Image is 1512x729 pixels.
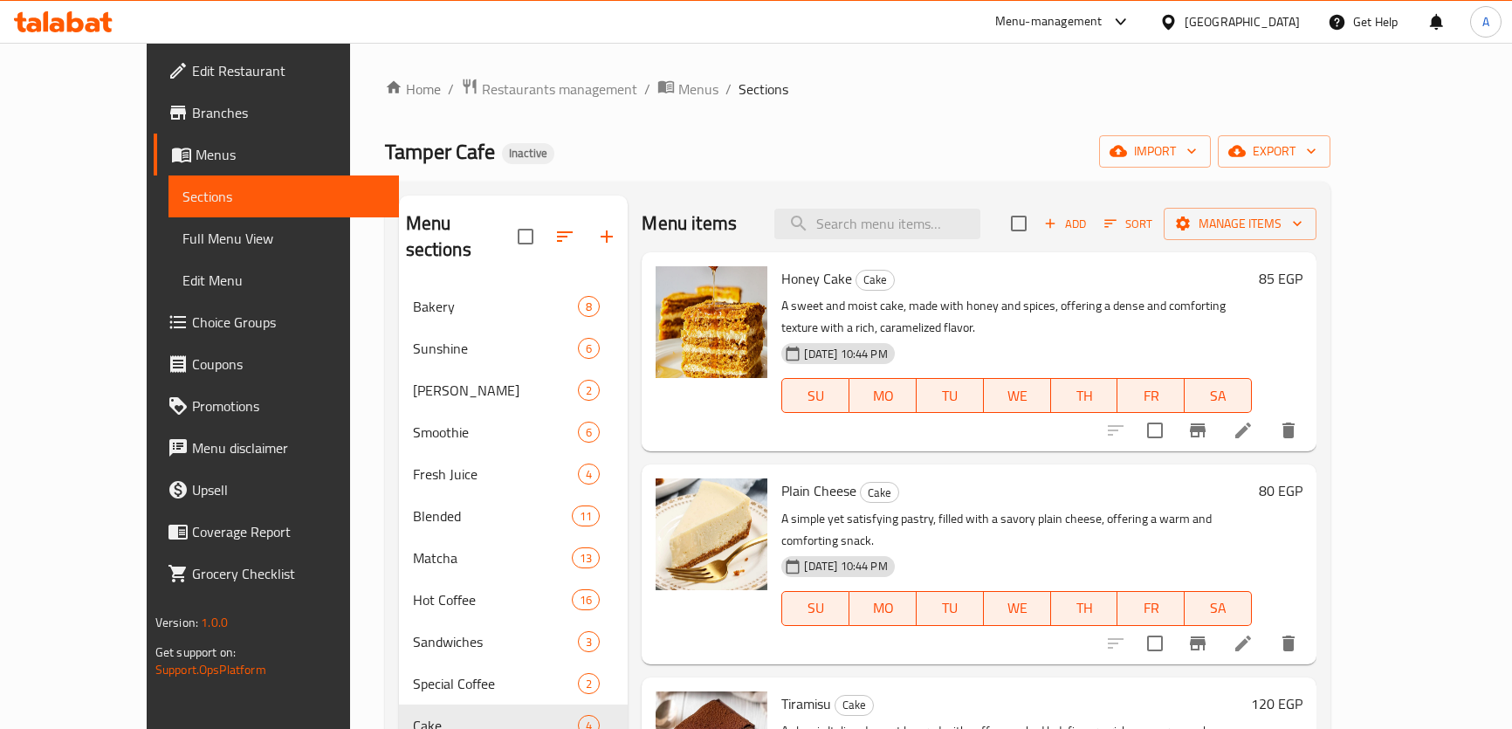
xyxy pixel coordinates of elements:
span: Inactive [502,146,554,161]
div: Bakery8 [399,285,629,327]
span: Restaurants management [482,79,637,100]
div: Cake [835,695,874,716]
a: Grocery Checklist [154,553,399,595]
div: Smoothie6 [399,411,629,453]
div: Sandwiches [413,631,579,652]
span: Blended [413,505,573,526]
div: Inactive [502,143,554,164]
a: Restaurants management [461,78,637,100]
button: delete [1268,409,1309,451]
button: TH [1051,591,1118,626]
span: Matcha [413,547,573,568]
span: TH [1058,595,1111,621]
span: 3 [579,634,599,650]
span: Bakery [413,296,579,317]
span: TU [924,595,977,621]
button: export [1218,135,1330,168]
span: WE [991,383,1044,409]
span: Cake [861,483,898,503]
span: Sections [739,79,788,100]
div: items [578,673,600,694]
span: Upsell [192,479,385,500]
button: TH [1051,378,1118,413]
span: Promotions [192,395,385,416]
div: Fresh Juice [413,464,579,485]
li: / [644,79,650,100]
a: Choice Groups [154,301,399,343]
a: Coverage Report [154,511,399,553]
button: WE [984,378,1051,413]
div: items [578,464,600,485]
span: SU [789,595,842,621]
span: Select to update [1137,625,1173,662]
h2: Menu items [642,210,737,237]
li: / [448,79,454,100]
div: [GEOGRAPHIC_DATA] [1185,12,1300,31]
span: 16 [573,592,599,609]
span: [PERSON_NAME] [413,380,579,401]
a: Menus [657,78,718,100]
div: Blended11 [399,495,629,537]
span: FR [1124,595,1178,621]
span: Branches [192,102,385,123]
button: delete [1268,622,1309,664]
span: Edit Restaurant [192,60,385,81]
a: Edit menu item [1233,420,1254,441]
span: TU [924,383,977,409]
div: Sunshine6 [399,327,629,369]
a: Upsell [154,469,399,511]
div: items [572,505,600,526]
a: Edit Menu [168,259,399,301]
span: Version: [155,611,198,634]
span: Sort items [1093,210,1164,237]
span: Edit Menu [182,270,385,291]
button: TU [917,591,984,626]
div: Sunshine [413,338,579,359]
div: Smoothie [413,422,579,443]
span: Tiramisu [781,691,831,717]
div: Cake [856,270,895,291]
button: SA [1185,591,1252,626]
nav: breadcrumb [385,78,1331,100]
a: Branches [154,92,399,134]
button: FR [1117,378,1185,413]
span: Sort [1104,214,1152,234]
span: SU [789,383,842,409]
span: Grocery Checklist [192,563,385,584]
div: items [578,338,600,359]
h6: 80 EGP [1259,478,1302,503]
span: Manage items [1178,213,1302,235]
span: 11 [573,508,599,525]
span: Plain Cheese [781,478,856,504]
div: items [572,589,600,610]
span: SA [1192,383,1245,409]
button: Sort [1100,210,1157,237]
div: Fresh Juice4 [399,453,629,495]
img: Plain Cheese [656,478,767,590]
div: Sandwiches3 [399,621,629,663]
span: Tamper Cafe [385,132,495,171]
span: Choice Groups [192,312,385,333]
span: Select to update [1137,412,1173,449]
p: A sweet and moist cake, made with honey and spices, offering a dense and comforting texture with ... [781,295,1252,339]
a: Menus [154,134,399,175]
span: FR [1124,383,1178,409]
span: 6 [579,340,599,357]
button: import [1099,135,1211,168]
span: MO [856,595,910,621]
div: Mojito Redbul [413,380,579,401]
span: A [1482,12,1489,31]
li: / [725,79,732,100]
span: Select all sections [507,218,544,255]
div: Hot Coffee16 [399,579,629,621]
a: Edit Restaurant [154,50,399,92]
span: 8 [579,299,599,315]
span: SA [1192,595,1245,621]
span: export [1232,141,1316,162]
a: Edit menu item [1233,633,1254,654]
span: [DATE] 10:44 PM [797,558,894,574]
span: 2 [579,382,599,399]
button: SU [781,378,849,413]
